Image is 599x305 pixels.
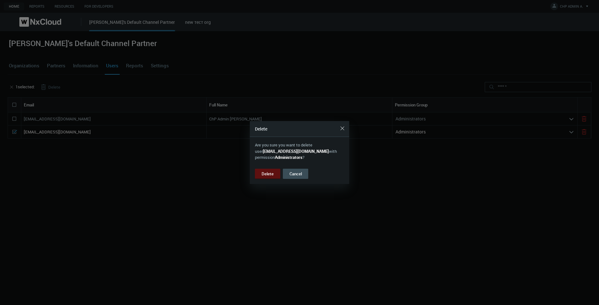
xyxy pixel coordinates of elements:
span: Administrators [275,154,303,160]
span: [EMAIL_ADDRESS][DOMAIN_NAME] [263,148,329,154]
span: Cancel [290,171,302,177]
button: Cancel [283,169,308,179]
span: Delete [255,126,267,132]
button: Close [337,123,347,133]
p: Are you sure you want to delete user with permission ? [255,142,344,161]
button: Delete [255,169,280,179]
